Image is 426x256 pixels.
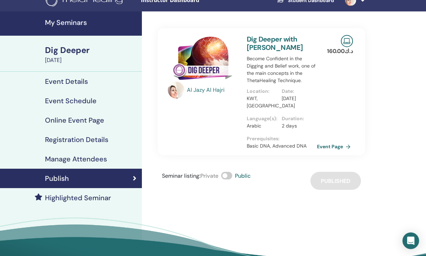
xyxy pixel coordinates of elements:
[45,56,138,64] div: [DATE]
[282,122,313,130] p: 2 days
[168,82,184,98] img: default.png
[247,115,278,122] p: Language(s) :
[200,172,218,179] span: Private
[317,141,353,152] a: Event Page
[247,135,317,142] p: Prerequisites :
[247,55,317,84] p: Become Confident in the Digging and Belief work, one of the main concepts in the ThetaHealing Tec...
[45,194,111,202] h4: Highlighted Seminar
[45,155,107,163] h4: Manage Attendees
[247,35,303,52] a: Dig Deeper with [PERSON_NAME]
[45,116,104,124] h4: Online Event Page
[282,115,313,122] p: Duration :
[45,174,69,183] h4: Publish
[45,97,97,105] h4: Event Schedule
[162,172,200,179] span: Seminar listing :
[327,47,353,55] p: د.ك 160.00
[402,232,419,249] div: Open Intercom Messenger
[45,18,138,27] h4: My Seminars
[282,88,313,95] p: Date :
[341,35,353,47] img: Live Online Seminar
[282,95,313,102] p: [DATE]
[45,135,108,144] h4: Registration Details
[187,86,239,94] a: Al Jazy Al Hajri
[247,142,317,150] p: Basic DNA, Advanced DNA
[168,35,238,84] img: Dig Deeper
[45,44,138,56] div: Dig Deeper
[45,77,88,86] h4: Event Details
[247,95,278,109] p: KWT, [GEOGRAPHIC_DATA]
[247,88,278,95] p: Location :
[247,122,278,130] p: Arabic
[41,44,142,64] a: Dig Deeper[DATE]
[235,172,251,179] span: Public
